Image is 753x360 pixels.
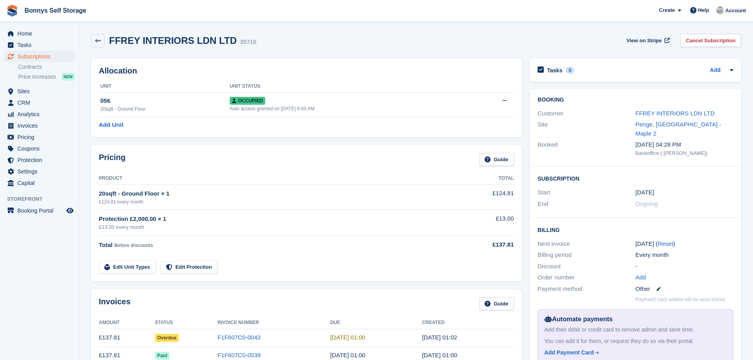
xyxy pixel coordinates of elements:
[716,6,724,14] img: James Bonny
[99,261,156,274] a: Edit Unit Types
[538,174,733,182] h2: Subscription
[636,273,646,282] a: Add
[450,210,514,236] td: £13.00
[636,200,658,207] span: Ongoing
[99,329,155,347] td: £137.81
[99,317,155,329] th: Amount
[17,120,65,131] span: Invoices
[4,28,75,39] a: menu
[17,205,65,216] span: Booking Portal
[217,334,260,341] a: F1F607C0-0043
[18,63,75,71] a: Contracts
[479,153,514,166] a: Guide
[538,251,635,260] div: Billing period
[538,273,635,282] div: Order number
[544,349,594,357] div: Add Payment Card
[17,40,65,51] span: Tasks
[422,352,457,358] time: 2025-08-24 00:00:37 UTC
[4,86,75,97] a: menu
[538,140,635,157] div: Booked
[658,240,673,247] a: Reset
[230,80,468,93] th: Unit Status
[100,96,230,106] div: 056
[99,215,450,224] div: Protection £2,000.00 × 1
[99,172,450,185] th: Product
[4,166,75,177] a: menu
[659,6,675,14] span: Create
[710,66,721,75] a: Add
[17,177,65,188] span: Capital
[4,205,75,216] a: menu
[17,166,65,177] span: Settings
[636,296,725,303] p: Payment card added will be auto-linked
[538,239,635,249] div: Next invoice
[627,37,662,45] span: View on Stripe
[155,317,218,329] th: Status
[479,297,514,310] a: Guide
[422,317,514,329] th: Created
[4,177,75,188] a: menu
[155,352,170,360] span: Paid
[99,153,126,166] h2: Pricing
[18,72,75,81] a: Price increases NEW
[65,206,75,215] a: Preview store
[538,285,635,294] div: Payment method
[538,226,733,234] h2: Billing
[17,155,65,166] span: Protection
[544,326,727,334] div: Add their debit or credit card to remove admin and save time.
[330,334,365,341] time: 2025-09-25 00:00:00 UTC
[544,349,723,357] a: Add Payment Card
[17,86,65,97] span: Sites
[4,40,75,51] a: menu
[4,51,75,62] a: menu
[155,334,179,342] span: Overdue
[99,121,123,130] a: Add Unit
[636,285,733,294] div: Other
[17,132,65,143] span: Pricing
[698,6,709,14] span: Help
[636,149,733,157] div: Backoffice ( [PERSON_NAME])
[636,251,733,260] div: Every month
[725,7,746,15] span: Account
[109,35,237,46] h2: FFREY INTERIORS LDN LTD
[636,121,721,137] a: Penge, [GEOGRAPHIC_DATA] - Maple 2
[680,34,741,47] a: Cancel Subscription
[4,143,75,154] a: menu
[636,188,654,197] time: 2024-03-24 00:00:00 UTC
[450,240,514,249] div: £137.81
[538,97,733,103] h2: Booking
[538,200,635,209] div: End
[99,189,450,198] div: 20sqft - Ground Floor × 1
[538,262,635,271] div: Discount
[62,73,75,81] div: NEW
[17,109,65,120] span: Analytics
[217,352,260,358] a: F1F607C0-0039
[99,80,230,93] th: Unit
[18,73,56,81] span: Price increases
[4,109,75,120] a: menu
[99,198,450,205] div: £124.81 every month
[17,97,65,108] span: CRM
[636,239,733,249] div: [DATE] ( )
[4,132,75,143] a: menu
[566,67,575,74] div: 0
[230,105,468,112] div: Auto access granted on [DATE] 6:00 AM
[450,172,514,185] th: Total
[636,262,733,271] div: -
[21,4,89,17] a: Bonnys Self Storage
[422,334,457,341] time: 2025-09-24 00:02:36 UTC
[160,261,217,274] a: Edit Protection
[230,97,265,105] span: Occupied
[17,143,65,154] span: Coupons
[99,297,130,310] h2: Invoices
[240,38,257,47] div: 35716
[4,97,75,108] a: menu
[547,67,562,74] h2: Tasks
[6,5,18,17] img: stora-icon-8386f47178a22dfd0bd8f6a31ec36ba5ce8667c1dd55bd0f319d3a0aa187defe.svg
[99,223,450,231] div: £13.00 every month
[544,315,727,324] div: Automate payments
[17,51,65,62] span: Subscriptions
[544,337,727,345] div: You can add it for them, or request they do so via their portal.
[538,120,635,138] div: Site
[17,28,65,39] span: Home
